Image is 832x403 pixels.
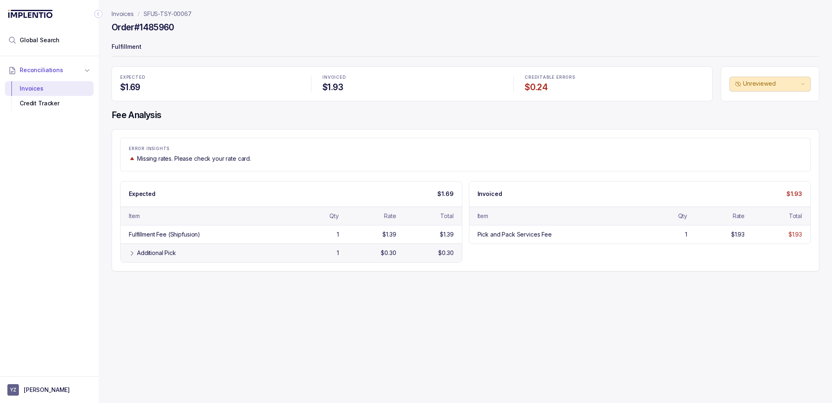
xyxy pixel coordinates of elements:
[478,230,552,239] div: Pick and Pack Services Fee
[789,230,802,239] div: $1.93
[120,75,299,80] p: EXPECTED
[112,10,134,18] a: Invoices
[7,384,19,396] span: User initials
[437,190,453,198] p: $1.69
[685,230,687,239] div: 1
[7,384,91,396] button: User initials[PERSON_NAME]
[440,230,453,239] div: $1.39
[786,190,802,198] p: $1.93
[5,80,94,113] div: Reconciliations
[322,75,502,80] p: INVOICED
[129,155,135,162] img: trend image
[11,81,87,96] div: Invoices
[94,9,103,19] div: Collapse Icon
[129,212,139,220] div: Item
[5,61,94,79] button: Reconciliations
[112,22,174,33] h4: Order #1485960
[20,36,59,44] span: Global Search
[129,230,200,239] div: Fulfillment Fee (Shipfusion)
[24,386,70,394] p: [PERSON_NAME]
[329,212,339,220] div: Qty
[381,249,396,257] div: $0.30
[525,82,704,93] h4: $0.24
[137,249,176,257] div: Additional Pick
[384,212,396,220] div: Rate
[112,10,192,18] nav: breadcrumb
[322,82,502,93] h4: $1.93
[120,82,299,93] h4: $1.69
[743,80,799,88] p: Unreviewed
[789,212,802,220] div: Total
[478,190,502,198] p: Invoiced
[112,39,819,56] p: Fulfillment
[733,212,745,220] div: Rate
[678,212,688,220] div: Qty
[20,66,63,74] span: Reconciliations
[382,230,396,239] div: $1.39
[11,96,87,111] div: Credit Tracker
[129,190,155,198] p: Expected
[337,230,339,239] div: 1
[137,155,251,163] p: Missing rates. Please check your rate card.
[729,77,811,91] button: Unreviewed
[337,249,339,257] div: 1
[731,230,745,239] div: $1.93
[129,146,802,151] p: ERROR INSIGHTS
[478,212,488,220] div: Item
[112,109,819,121] h4: Fee Analysis
[438,249,453,257] div: $0.30
[525,75,704,80] p: CREDITABLE ERRORS
[144,10,192,18] a: SFUS-TSY-00067
[440,212,453,220] div: Total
